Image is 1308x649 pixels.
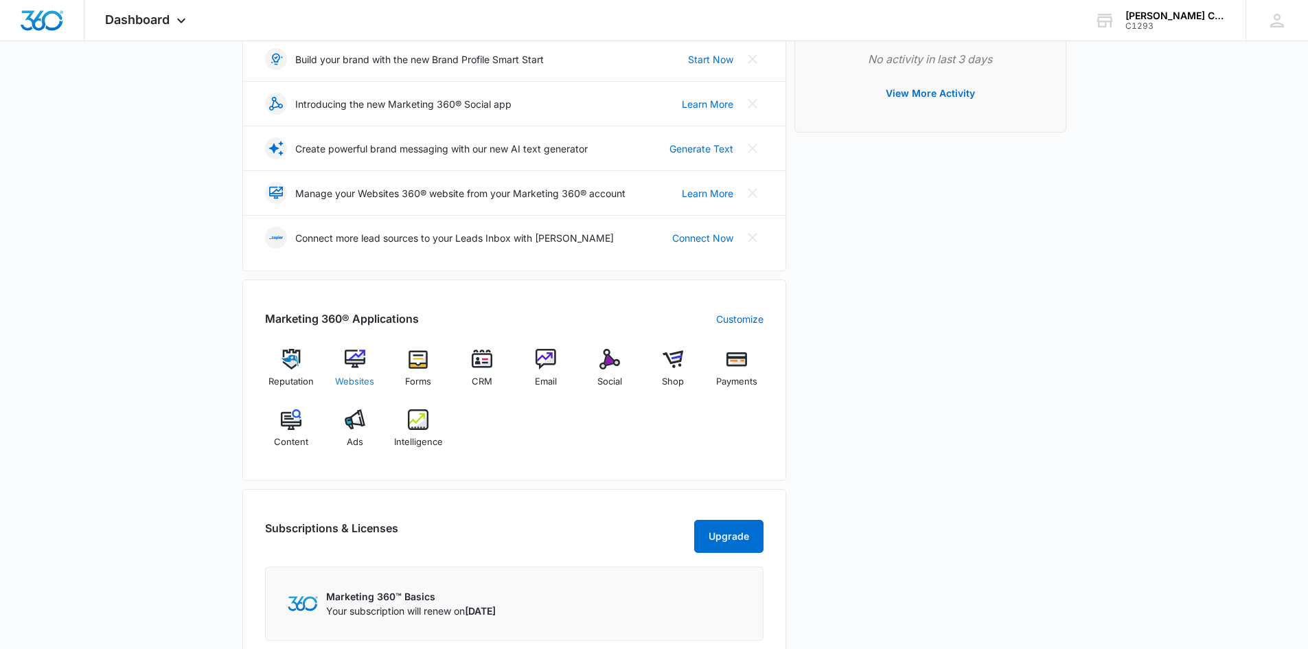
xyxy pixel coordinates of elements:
a: Websites [328,349,381,398]
a: Intelligence [392,409,445,459]
a: Email [520,349,573,398]
a: Forms [392,349,445,398]
a: Content [265,409,318,459]
span: CRM [472,375,492,389]
a: Payments [711,349,764,398]
a: Shop [647,349,700,398]
p: Connect more lead sources to your Leads Inbox with [PERSON_NAME] [295,231,614,245]
a: Customize [716,312,764,326]
span: [DATE] [465,605,496,617]
button: Close [742,182,764,204]
span: Intelligence [394,435,443,449]
button: View More Activity [872,77,989,110]
span: Payments [716,375,757,389]
a: Learn More [682,97,733,111]
a: Connect Now [672,231,733,245]
button: Upgrade [694,520,764,553]
a: Ads [328,409,381,459]
button: Close [742,93,764,115]
div: account id [1125,21,1226,31]
a: Start Now [688,52,733,67]
a: Learn More [682,186,733,201]
button: Close [742,227,764,249]
button: Close [742,137,764,159]
img: Marketing 360 Logo [288,596,318,611]
p: Marketing 360™ Basics [326,589,496,604]
p: Manage your Websites 360® website from your Marketing 360® account [295,186,626,201]
span: Websites [335,375,374,389]
h2: Marketing 360® Applications [265,310,419,327]
span: Reputation [268,375,314,389]
p: Introducing the new Marketing 360® Social app [295,97,512,111]
a: Reputation [265,349,318,398]
button: Close [742,48,764,70]
a: Generate Text [669,141,733,156]
p: Your subscription will renew on [326,604,496,618]
span: Dashboard [105,12,170,27]
span: Ads [347,435,363,449]
span: Forms [405,375,431,389]
span: Social [597,375,622,389]
p: Create powerful brand messaging with our new AI text generator [295,141,588,156]
a: CRM [456,349,509,398]
h2: Subscriptions & Licenses [265,520,398,547]
div: account name [1125,10,1226,21]
p: No activity in last 3 days [817,51,1044,67]
p: Build your brand with the new Brand Profile Smart Start [295,52,544,67]
span: Email [535,375,557,389]
span: Content [274,435,308,449]
span: Shop [662,375,684,389]
a: Social [583,349,636,398]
